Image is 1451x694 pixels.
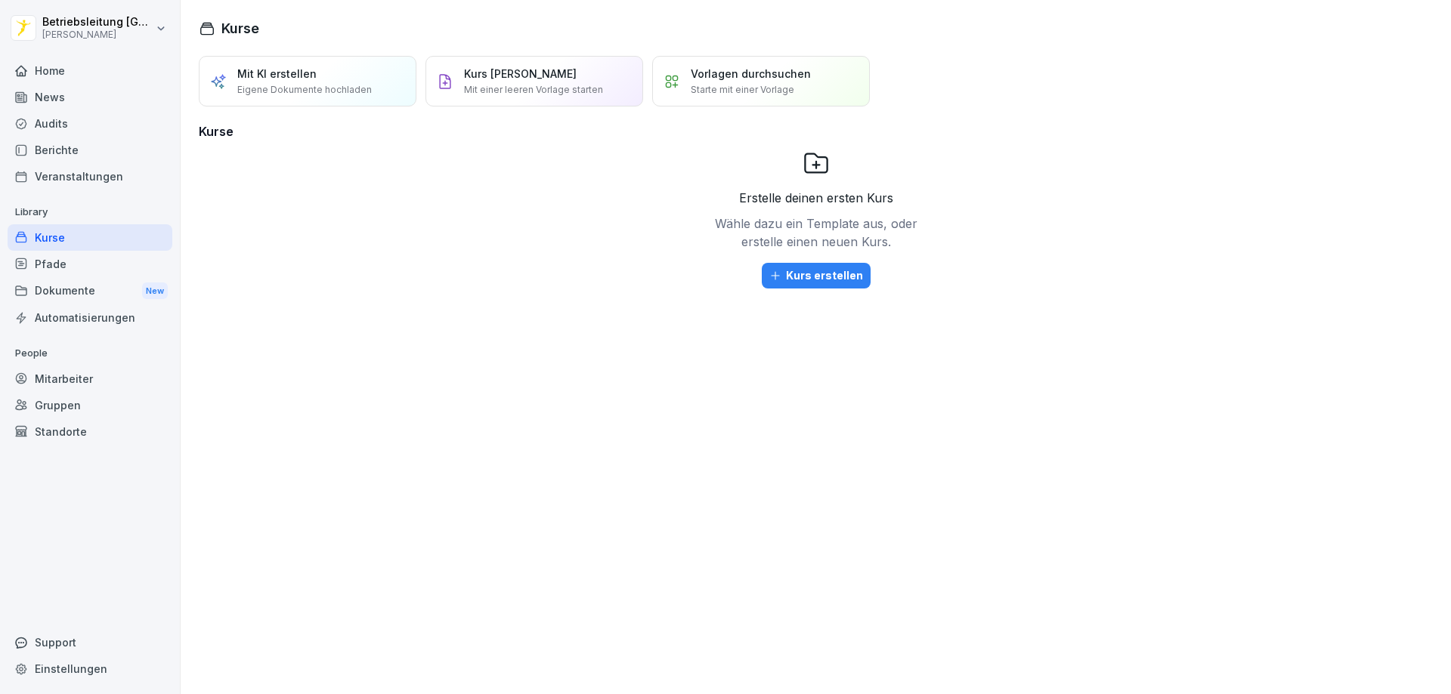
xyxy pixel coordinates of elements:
[8,277,172,305] a: DokumenteNew
[199,122,1433,140] h3: Kurse
[42,16,153,29] p: Betriebsleitung [GEOGRAPHIC_DATA]
[691,83,794,97] p: Starte mit einer Vorlage
[8,418,172,445] a: Standorte
[739,189,893,207] p: Erstelle deinen ersten Kurs
[8,84,172,110] a: News
[8,304,172,331] a: Automatisierungen
[237,66,317,82] p: Mit KI erstellen
[142,282,168,300] div: New
[221,18,259,39] h1: Kurse
[8,392,172,418] a: Gruppen
[8,57,172,84] a: Home
[691,66,811,82] p: Vorlagen durchsuchen
[8,224,172,251] a: Kurse
[8,341,172,366] p: People
[8,629,172,655] div: Support
[8,251,172,277] a: Pfade
[8,200,172,224] p: Library
[8,277,172,305] div: Dokumente
[8,110,172,137] a: Audits
[762,263,871,288] button: Kurs erstellen
[8,137,172,163] a: Berichte
[464,83,603,97] p: Mit einer leeren Vorlage starten
[8,163,172,190] a: Veranstaltungen
[42,29,153,40] p: [PERSON_NAME]
[464,66,577,82] p: Kurs [PERSON_NAME]
[769,267,863,284] div: Kurs erstellen
[710,214,922,251] p: Wähle dazu ein Template aus, oder erstelle einen neuen Kurs.
[237,83,372,97] p: Eigene Dokumente hochladen
[8,366,172,392] a: Mitarbeiter
[8,655,172,682] a: Einstellungen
